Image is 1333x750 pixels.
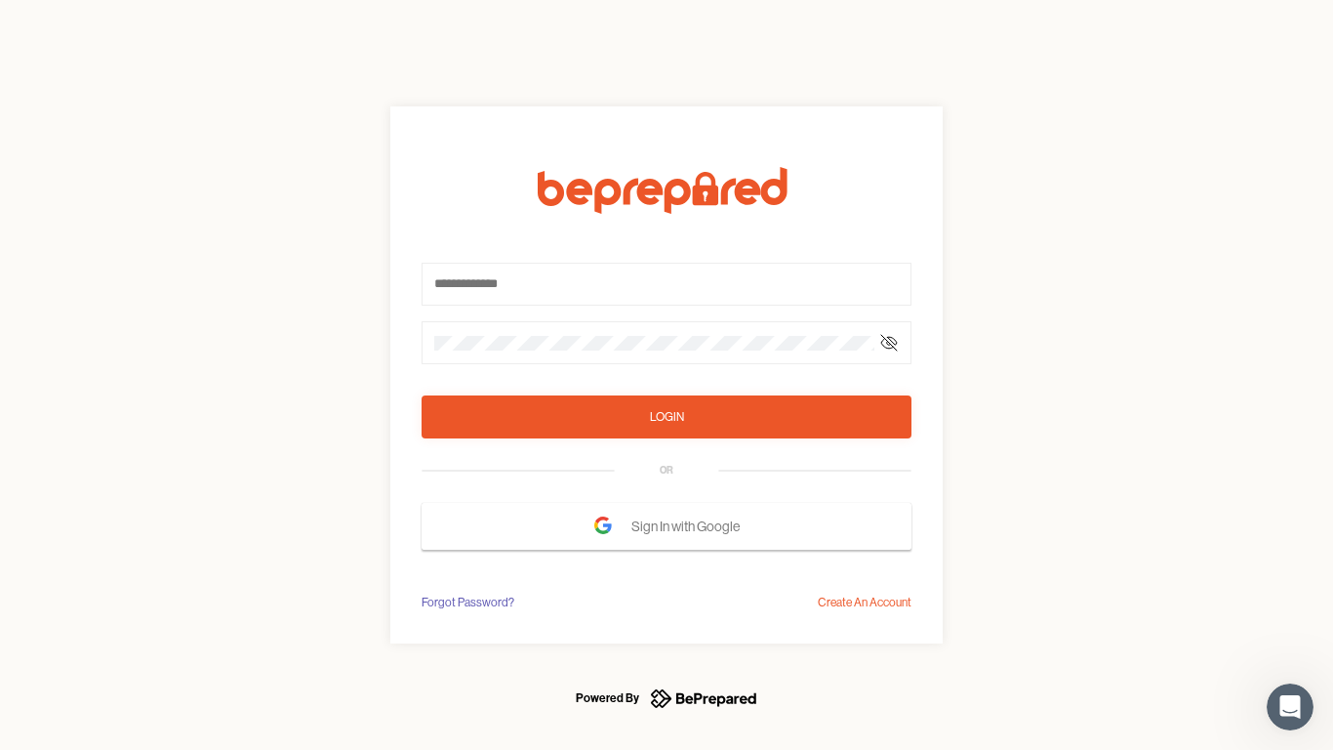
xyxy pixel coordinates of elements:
iframe: Intercom live chat [1267,684,1313,730]
button: Sign In with Google [422,503,911,550]
button: Login [422,396,911,438]
div: Create An Account [818,593,911,612]
div: Forgot Password? [422,593,514,612]
div: Login [650,407,684,427]
div: OR [660,463,673,479]
span: Sign In with Google [631,509,749,544]
div: Powered By [576,687,639,710]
